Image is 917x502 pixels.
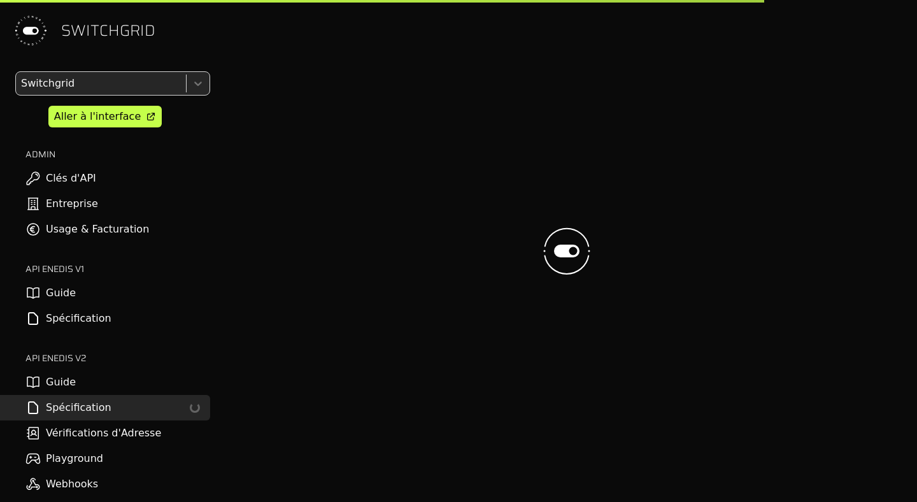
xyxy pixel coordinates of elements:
div: loading [188,401,201,414]
h2: API ENEDIS v2 [25,352,210,364]
div: Aller à l'interface [54,109,141,124]
span: SWITCHGRID [61,20,155,41]
h2: ADMIN [25,148,210,161]
a: Aller à l'interface [48,106,162,127]
img: Switchgrid Logo [10,10,51,51]
h2: API ENEDIS v1 [25,262,210,275]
